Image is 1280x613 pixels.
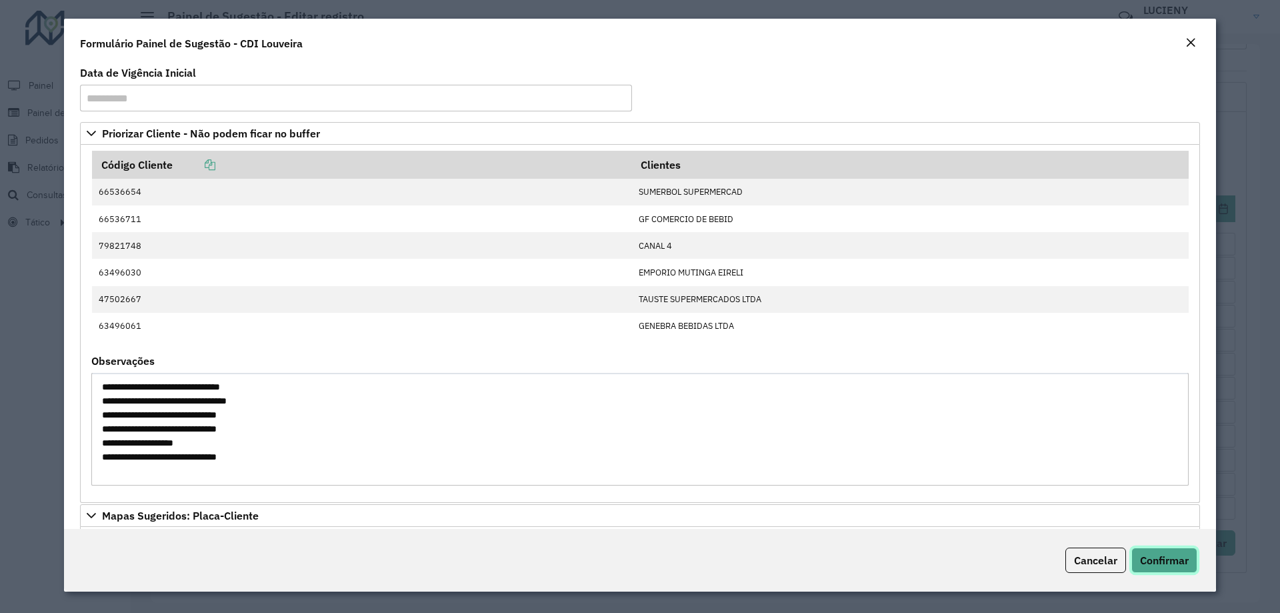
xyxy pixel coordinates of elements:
[92,313,632,340] td: 63496061
[92,179,632,205] td: 66536654
[1140,554,1189,567] span: Confirmar
[632,205,1189,232] td: GF COMERCIO DE BEBID
[632,286,1189,313] td: TAUSTE SUPERMERCADOS LTDA
[80,145,1200,503] div: Priorizar Cliente - Não podem ficar no buffer
[80,35,303,51] h4: Formulário Painel de Sugestão - CDI Louveira
[80,122,1200,145] a: Priorizar Cliente - Não podem ficar no buffer
[80,504,1200,527] a: Mapas Sugeridos: Placa-Cliente
[92,205,632,232] td: 66536711
[1074,554,1117,567] span: Cancelar
[102,128,320,139] span: Priorizar Cliente - Não podem ficar no buffer
[1065,548,1126,573] button: Cancelar
[102,510,259,521] span: Mapas Sugeridos: Placa-Cliente
[92,286,632,313] td: 47502667
[1181,35,1200,52] button: Close
[91,353,155,369] label: Observações
[632,313,1189,340] td: GENEBRA BEBIDAS LTDA
[1185,37,1196,48] em: Fechar
[632,151,1189,179] th: Clientes
[632,232,1189,259] td: CANAL 4
[92,259,632,285] td: 63496030
[1131,548,1197,573] button: Confirmar
[92,232,632,259] td: 79821748
[632,259,1189,285] td: EMPORIO MUTINGA EIRELI
[173,158,215,171] a: Copiar
[632,179,1189,205] td: SUMERBOL SUPERMERCAD
[80,65,196,81] label: Data de Vigência Inicial
[92,151,632,179] th: Código Cliente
